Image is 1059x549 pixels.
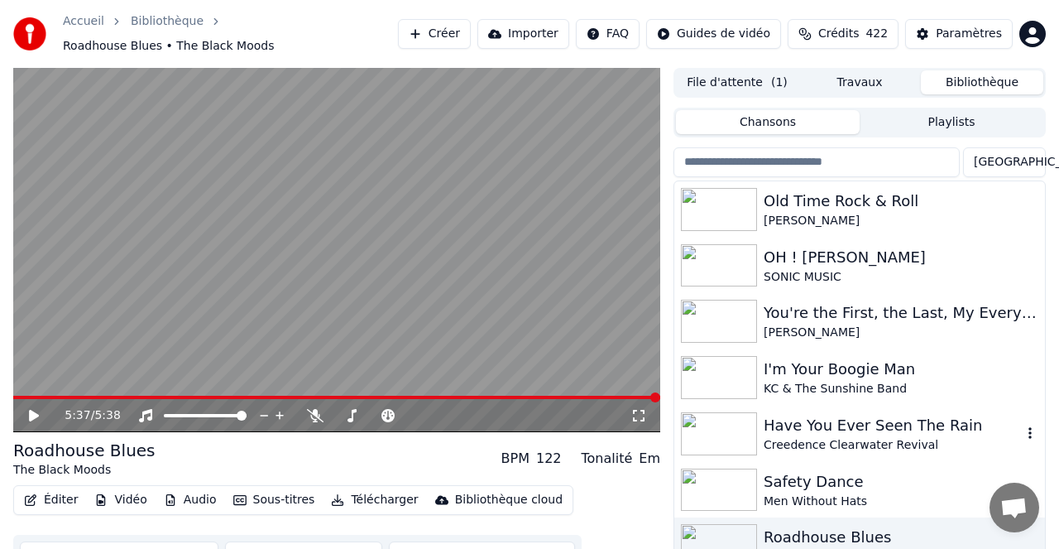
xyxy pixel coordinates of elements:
[455,492,563,508] div: Bibliothèque cloud
[646,19,781,49] button: Guides de vidéo
[788,19,898,49] button: Crédits422
[764,358,1038,381] div: I'm Your Boogie Man
[764,190,1038,213] div: Old Time Rock & Roll
[771,75,788,91] span: ( 1 )
[13,462,156,479] div: The Black Moods
[324,489,424,512] button: Télécharger
[63,13,398,55] nav: breadcrumb
[764,246,1038,269] div: OH ! [PERSON_NAME]
[63,13,104,30] a: Accueil
[764,301,1038,325] div: You're the First, the Last, My Everything
[398,19,471,49] button: Créer
[639,449,660,469] div: Em
[764,526,1038,549] div: Roadhouse Blues
[860,110,1043,134] button: Playlists
[582,449,633,469] div: Tonalité
[764,381,1038,397] div: KC & The Sunshine Band
[905,19,1013,49] button: Paramètres
[227,489,322,512] button: Sous-titres
[764,470,1038,494] div: Safety Dance
[818,26,859,42] span: Crédits
[501,449,529,469] div: BPM
[17,489,84,512] button: Éditer
[157,489,223,512] button: Audio
[676,110,860,134] button: Chansons
[94,407,120,424] span: 5:38
[764,325,1038,341] div: [PERSON_NAME]
[65,407,90,424] span: 5:37
[131,13,204,30] a: Bibliothèque
[536,449,562,469] div: 122
[88,489,153,512] button: Vidéo
[764,494,1038,510] div: Men Without Hats
[65,407,104,424] div: /
[676,70,798,94] button: File d'attente
[13,17,46,51] img: youka
[764,437,1022,454] div: Creedence Clearwater Revival
[798,70,921,94] button: Travaux
[990,483,1039,532] div: Ouvrir le chat
[13,439,156,462] div: Roadhouse Blues
[477,19,569,49] button: Importer
[936,26,1002,42] div: Paramètres
[63,38,274,55] span: Roadhouse Blues • The Black Moods
[764,269,1038,286] div: SONIC MUSIC
[865,26,888,42] span: 422
[764,414,1022,437] div: Have You Ever Seen The Rain
[764,213,1038,229] div: [PERSON_NAME]
[576,19,640,49] button: FAQ
[921,70,1043,94] button: Bibliothèque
